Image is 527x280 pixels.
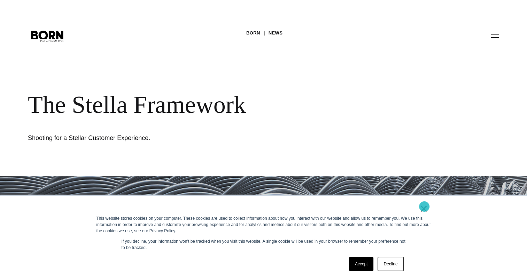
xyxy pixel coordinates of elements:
a: Decline [378,257,403,271]
div: The Stella Framework [28,91,425,119]
a: Accept [349,257,374,271]
a: News [269,28,283,38]
a: BORN [246,28,260,38]
a: × [420,205,428,212]
button: Open [487,29,503,43]
p: If you decline, your information won’t be tracked when you visit this website. A single cookie wi... [122,238,406,251]
h1: Shooting for a Stellar Customer Experience. [28,133,237,143]
div: This website stores cookies on your computer. These cookies are used to collect information about... [96,215,431,234]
